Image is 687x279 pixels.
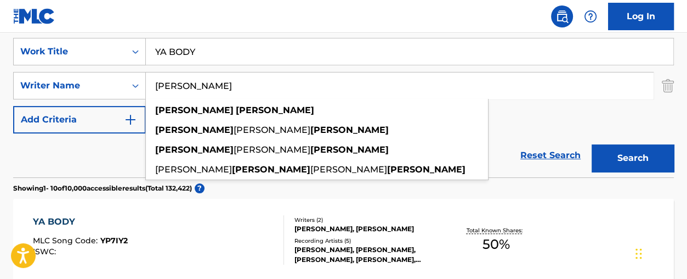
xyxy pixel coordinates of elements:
[155,125,234,135] strong: [PERSON_NAME]
[310,164,387,175] span: [PERSON_NAME]
[33,215,128,228] div: YA BODY
[608,3,674,30] a: Log In
[310,125,389,135] strong: [PERSON_NAME]
[632,226,687,279] iframe: Chat Widget
[662,72,674,99] img: Delete Criterion
[33,247,59,256] span: ISWC :
[13,8,55,24] img: MLC Logo
[232,164,310,175] strong: [PERSON_NAME]
[20,79,119,92] div: Writer Name
[584,10,597,23] img: help
[635,237,642,270] div: Drag
[387,164,465,175] strong: [PERSON_NAME]
[234,125,310,135] span: [PERSON_NAME]
[155,105,234,115] strong: [PERSON_NAME]
[294,224,441,234] div: [PERSON_NAME], [PERSON_NAME]
[155,164,232,175] span: [PERSON_NAME]
[100,236,128,245] span: YP7IY2
[236,105,314,115] strong: [PERSON_NAME]
[294,237,441,245] div: Recording Artists ( 5 )
[555,10,569,23] img: search
[294,216,441,224] div: Writers ( 2 )
[515,143,586,168] a: Reset Search
[13,38,674,177] form: Search Form
[124,113,137,126] img: 9d2ae6d4665cec9f34b9.svg
[467,226,525,235] p: Total Known Shares:
[592,144,674,172] button: Search
[33,236,100,245] span: MLC Song Code :
[155,144,234,155] strong: [PERSON_NAME]
[13,183,192,193] p: Showing 1 - 10 of 10,000 accessible results (Total 132,422 )
[195,183,205,193] span: ?
[13,106,146,133] button: Add Criteria
[234,144,310,155] span: [PERSON_NAME]
[20,45,119,58] div: Work Title
[294,245,441,265] div: [PERSON_NAME], [PERSON_NAME], [PERSON_NAME], [PERSON_NAME], [PERSON_NAME]
[580,5,601,27] div: Help
[551,5,573,27] a: Public Search
[310,144,389,155] strong: [PERSON_NAME]
[482,235,509,254] span: 50 %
